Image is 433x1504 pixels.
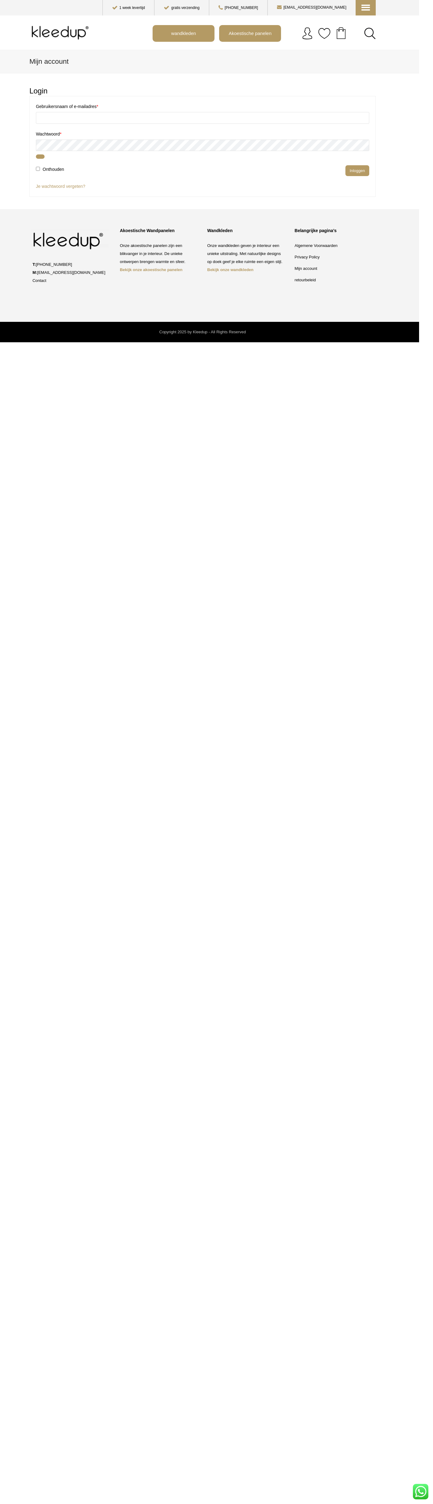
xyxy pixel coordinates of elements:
[295,228,373,234] div: Belangrijke pagina’s
[29,20,93,45] img: Kleedup
[207,267,254,272] a: Bekijk onze wandkleden
[120,267,182,272] a: Bekijk onze akoestische panelen
[29,58,69,65] span: Mijn account
[32,278,46,283] a: Contact
[36,102,369,110] label: Gebruikersnaam of e-mailadres
[295,278,316,282] a: retourbeleid
[345,165,369,176] button: Inloggen
[32,262,36,267] strong: T:
[36,167,40,171] input: Onthouden
[36,154,45,159] button: Wachtwoord weergeven
[295,243,338,248] a: Algemene Voorwaarden
[168,28,199,38] span: wandkleden
[120,228,198,234] div: Akoestische Wandpanelen
[120,242,198,274] p: Onze akoestische panelen zijn een blikvanger in je interieur. De unieke ontwerpen brengen warmte ...
[43,167,64,172] span: Onthouden
[301,27,314,40] img: account.svg
[220,26,280,41] a: Akoestische panelen
[207,228,285,234] div: Wandkleden
[29,328,376,336] div: Copyright 2025 by Kleedup - All Rights Reserved
[318,27,331,40] img: verlanglijstje.svg
[32,261,110,285] p: [PHONE_NUMBER] [EMAIL_ADDRESS][DOMAIN_NAME]
[331,25,352,41] a: Your cart
[153,26,214,41] a: wandkleden
[36,184,85,189] a: Je wachtwoord vergeten?
[295,255,320,259] a: Privacy Policy
[225,28,275,38] span: Akoestische panelen
[32,270,37,275] strong: M:
[207,242,285,274] p: Onze wandkleden geven je interieur een unieke uitstraling. Met natuurlijke designs op doek geef j...
[29,86,376,96] h2: Login
[153,25,380,42] nav: Main menu
[295,266,317,271] a: Mijn account
[364,28,376,39] a: Search
[36,130,369,138] label: Wachtwoord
